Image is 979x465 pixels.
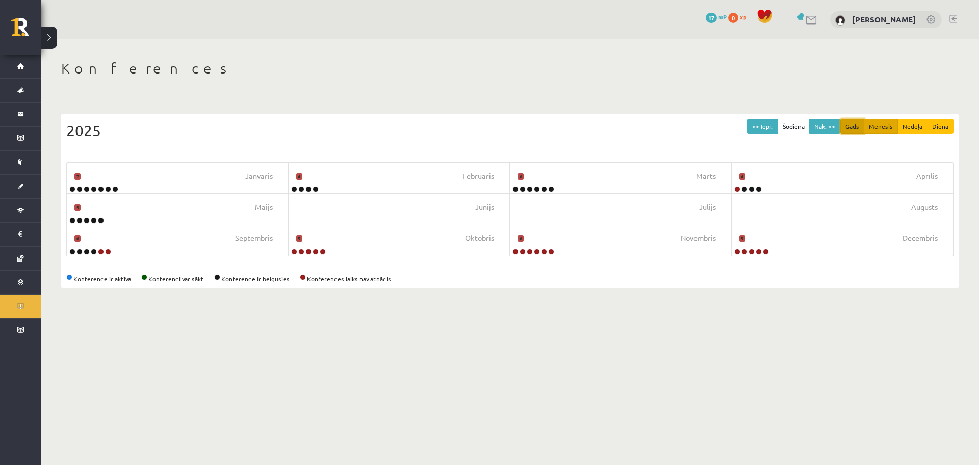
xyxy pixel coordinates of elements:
[739,173,745,180] small: 4
[911,202,938,213] span: Augusts
[74,235,81,242] small: 6
[74,173,81,180] small: 7
[706,13,717,23] span: 17
[681,233,716,244] span: Novembris
[74,204,81,211] small: 5
[696,170,716,182] span: Marts
[740,13,746,21] span: xp
[864,119,898,134] button: Mēnesis
[462,170,494,182] span: Februāris
[66,119,954,142] div: 2025
[718,13,727,21] span: mP
[903,233,938,244] span: Decembris
[706,13,727,21] a: 17 mP
[255,202,273,213] span: Maijs
[728,13,738,23] span: 0
[809,119,840,134] button: Nāk. >>
[296,235,302,242] small: 5
[852,14,916,25] a: [PERSON_NAME]
[747,119,778,134] button: << Iepr.
[518,173,524,180] small: 6
[897,119,928,134] button: Nedēļa
[778,119,810,134] button: Šodiena
[465,233,494,244] span: Oktobris
[245,170,273,182] span: Janvāris
[235,233,273,244] span: Septembris
[518,235,524,242] small: 6
[61,60,959,77] h1: Konferences
[296,173,302,180] small: 4
[916,170,938,182] span: Aprīlis
[475,202,494,213] span: Jūnijs
[11,18,41,43] a: Rīgas 1. Tālmācības vidusskola
[840,119,864,134] button: Gads
[739,235,745,242] small: 5
[728,13,752,21] a: 0 xp
[699,202,716,213] span: Jūlijs
[835,15,845,26] img: Matīss Magone
[927,119,954,134] button: Diena
[66,274,954,283] div: Konference ir aktīva Konferenci var sākt Konference ir beigusies Konferences laiks nav atnācis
